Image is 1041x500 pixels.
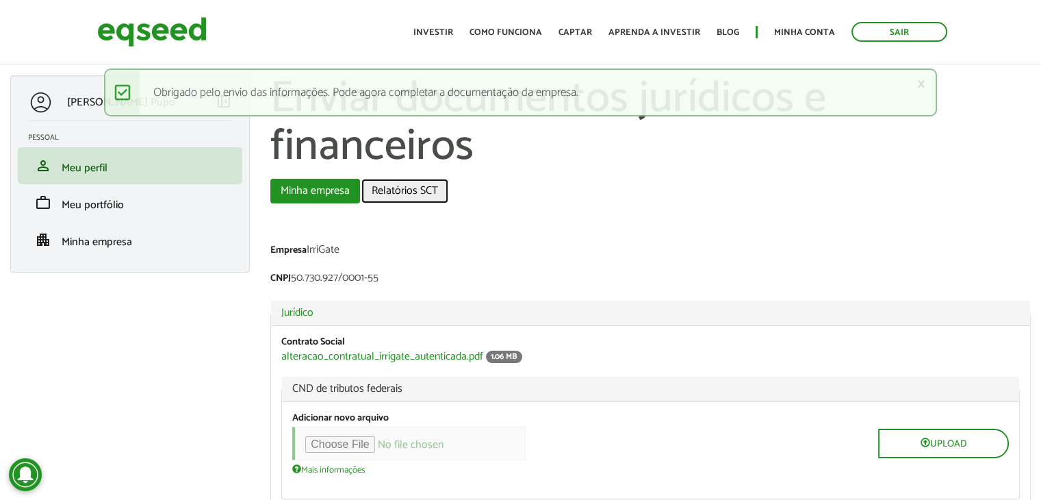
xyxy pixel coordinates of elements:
img: EqSeed [97,14,207,50]
a: Captar [558,28,592,37]
div: IrriGate [270,245,1031,259]
span: Meu portfólio [62,196,124,214]
a: Minha empresa [270,179,360,203]
a: Jurídico [281,308,1020,318]
li: Meu portfólio [18,184,242,221]
div: Obrigado pelo envio das informações. Pode agora completar a documentação da empresa. [104,68,937,116]
li: Minha empresa [18,221,242,258]
h1: Enviar documentos jurídicos e financeiros [270,75,1031,172]
a: personMeu perfil [28,158,232,174]
a: alteracao_contratual_irrigate_autenticada.pdf [281,351,483,362]
a: Investir [413,28,453,37]
span: Minha empresa [62,233,132,251]
a: Relatórios SCT [361,179,448,203]
span: 1.06 MB [486,351,522,363]
div: 50.730.927/0001-55 [270,273,1031,287]
a: apartmentMinha empresa [28,232,232,248]
label: Adicionar novo arquivo [292,414,389,423]
h2: Pessoal [28,134,242,142]
a: Sair [851,22,947,42]
p: [PERSON_NAME] Pupo [67,96,175,109]
span: person [35,158,51,174]
a: × [917,77,925,91]
button: Upload [878,429,1009,458]
a: Blog [717,28,739,37]
label: Contrato Social [281,338,345,347]
a: Minha conta [774,28,835,37]
label: CNPJ [270,274,291,284]
li: Meu perfil [18,147,242,184]
a: Mais informações [292,464,365,475]
a: workMeu portfólio [28,195,232,211]
label: Empresa [270,246,307,255]
a: Como funciona [470,28,542,37]
span: Meu perfil [62,159,107,177]
a: Aprenda a investir [608,28,700,37]
span: work [35,195,51,211]
span: apartment [35,232,51,248]
span: CND de tributos federais [292,384,1009,395]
